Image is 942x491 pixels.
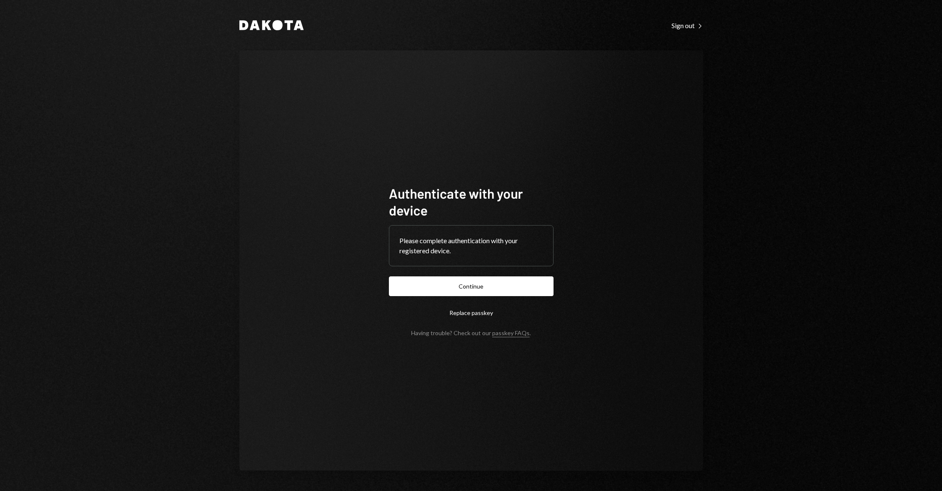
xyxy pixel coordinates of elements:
[389,276,554,296] button: Continue
[399,236,543,256] div: Please complete authentication with your registered device.
[389,303,554,323] button: Replace passkey
[672,21,703,30] a: Sign out
[411,329,531,336] div: Having trouble? Check out our .
[389,185,554,218] h1: Authenticate with your device
[492,329,530,337] a: passkey FAQs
